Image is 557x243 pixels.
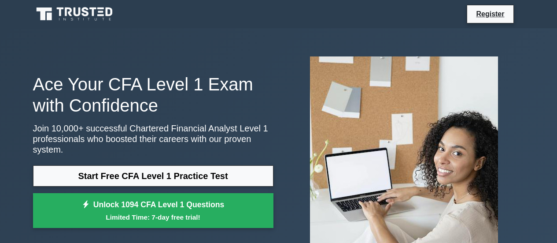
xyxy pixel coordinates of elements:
p: Join 10,000+ successful Chartered Financial Analyst Level 1 professionals who boosted their caree... [33,123,273,155]
h1: Ace Your CFA Level 1 Exam with Confidence [33,74,273,116]
a: Start Free CFA Level 1 Practice Test [33,165,273,187]
a: Unlock 1094 CFA Level 1 QuestionsLimited Time: 7-day free trial! [33,193,273,228]
small: Limited Time: 7-day free trial! [44,212,262,222]
a: Register [471,8,509,19]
